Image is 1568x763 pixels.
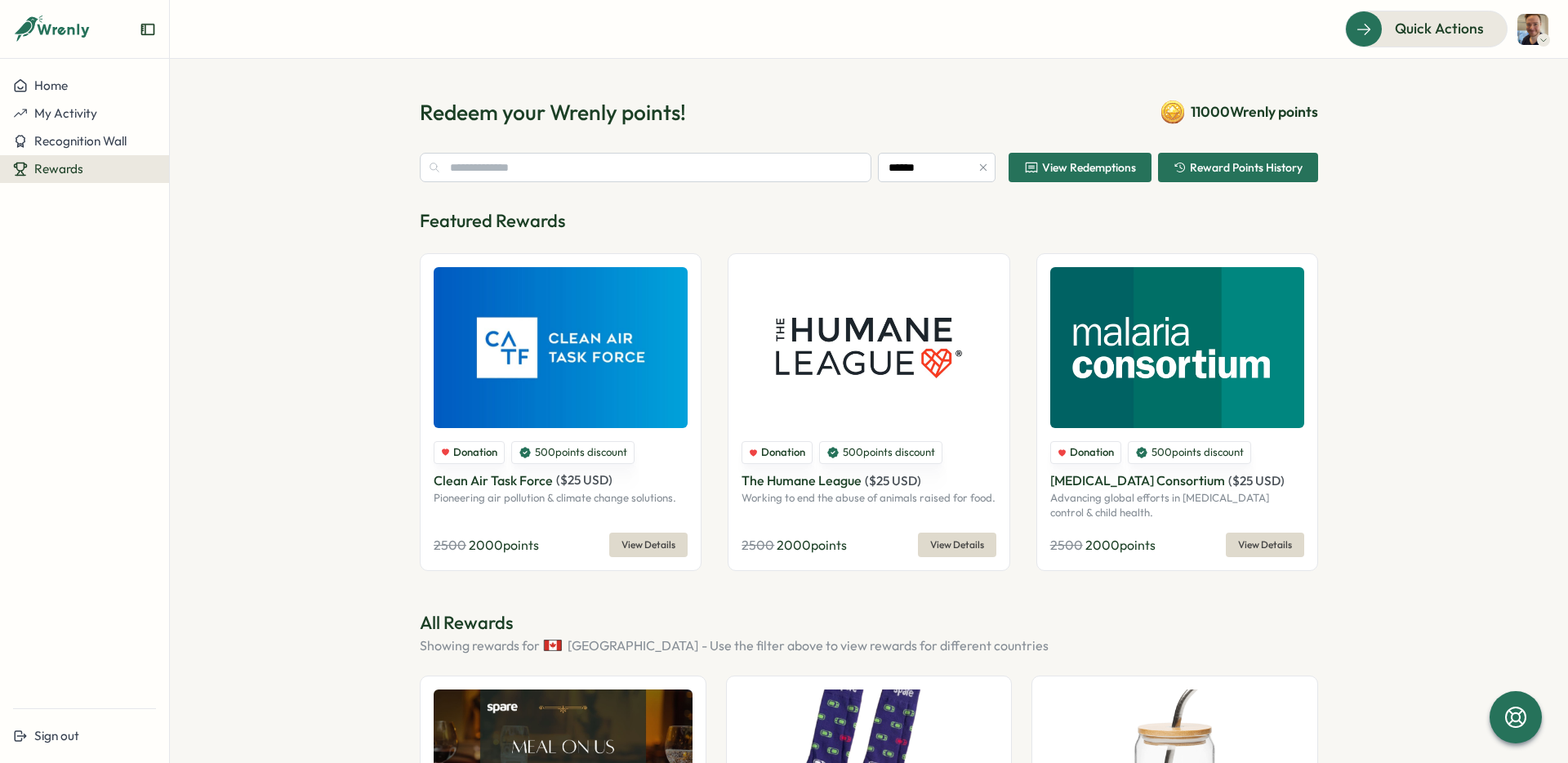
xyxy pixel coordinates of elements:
[34,78,68,93] span: Home
[742,491,996,506] p: Working to end the abuse of animals raised for food.
[1050,491,1304,520] p: Advancing global efforts in [MEDICAL_DATA] control & child health.
[34,105,97,121] span: My Activity
[1191,101,1318,123] span: 11000 Wrenly points
[1395,18,1484,39] span: Quick Actions
[1158,153,1318,182] button: Reward Points History
[1009,153,1151,182] button: View Redemptions
[621,533,675,556] span: View Details
[865,473,921,489] span: ( $ 25 USD )
[609,533,688,557] button: View Details
[1128,441,1251,464] div: 500 points discount
[1050,537,1083,553] span: 2500
[761,445,805,460] span: Donation
[918,533,996,557] button: View Details
[1085,537,1156,553] span: 2000 points
[469,537,539,553] span: 2000 points
[34,728,79,743] span: Sign out
[1228,473,1285,489] span: ( $ 25 USD )
[930,533,984,556] span: View Details
[1226,533,1304,557] button: View Details
[1050,267,1304,428] img: Malaria Consortium
[568,636,698,656] span: [GEOGRAPHIC_DATA]
[434,537,466,553] span: 2500
[420,208,1318,234] p: Featured Rewards
[1042,162,1136,173] span: View Redemptions
[742,537,774,553] span: 2500
[742,267,996,428] img: The Humane League
[819,441,942,464] div: 500 points discount
[777,537,847,553] span: 2000 points
[34,133,127,149] span: Recognition Wall
[434,471,553,491] p: Clean Air Task Force
[742,471,862,491] p: The Humane League
[1050,471,1225,491] p: [MEDICAL_DATA] Consortium
[543,636,563,655] img: Canada
[1517,14,1548,45] img: Chris Waddell
[1070,445,1114,460] span: Donation
[420,98,686,127] h1: Redeem your Wrenly points!
[556,472,612,488] span: ( $ 25 USD )
[34,161,83,176] span: Rewards
[511,441,635,464] div: 500 points discount
[434,267,688,428] img: Clean Air Task Force
[1345,11,1508,47] button: Quick Actions
[420,636,540,656] span: Showing rewards for
[140,21,156,38] button: Expand sidebar
[434,491,688,506] p: Pioneering air pollution & climate change solutions.
[1190,162,1303,173] span: Reward Points History
[420,610,1318,636] p: All Rewards
[702,636,1049,656] span: - Use the filter above to view rewards for different countries
[453,445,497,460] span: Donation
[1238,533,1292,556] span: View Details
